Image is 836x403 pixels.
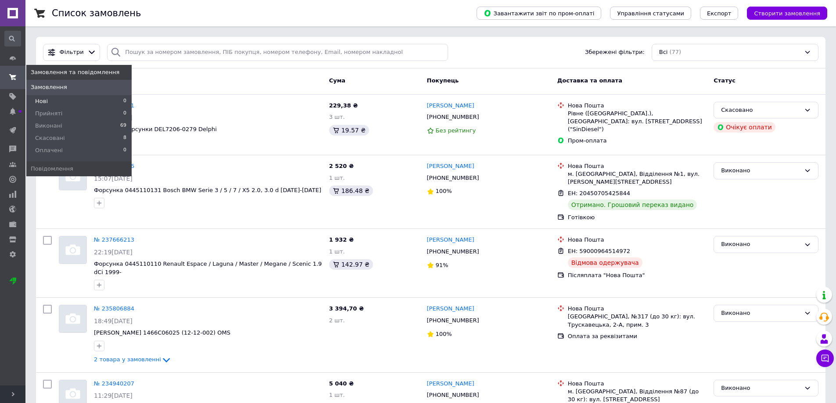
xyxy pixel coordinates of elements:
a: [PERSON_NAME] 1466C06025 (12-12-002) OMS [94,329,230,336]
div: Нова Пошта [568,102,707,110]
a: [PERSON_NAME] [427,236,474,244]
div: Післяплата "Нова Пошта" [568,271,707,279]
button: Створити замовлення [747,7,827,20]
div: Виконано [721,384,800,393]
span: ЕН: 59000964514972 [568,248,630,254]
span: 100% [436,331,452,337]
span: 2 520 ₴ [329,163,354,169]
span: ЕН: 20450705425844 [568,190,630,196]
span: Створити замовлення [754,10,820,17]
a: Форсунка 0445110131 Bosch BMW Serie 3 / 5 / 7 / X5 2.0, 3.0 d [DATE]-[DATE] [94,187,321,193]
div: 186.48 ₴ [329,185,373,196]
img: Фото товару [59,305,86,332]
span: 0 [123,110,126,118]
div: Нова Пошта [568,305,707,313]
span: Прийняті [35,110,62,118]
span: Фільтри [60,48,84,57]
span: Замовлення [31,83,67,91]
span: 2 шт. [329,317,345,324]
a: [PERSON_NAME] [427,102,474,110]
span: Завантажити звіт по пром-оплаті [484,9,594,17]
div: [GEOGRAPHIC_DATA], №317 (до 30 кг): вул. Трускавецька, 2-А, прим. 3 [568,313,707,328]
span: 8 [123,134,126,142]
span: Експорт [707,10,732,17]
span: Збережені фільтри: [585,48,645,57]
span: Всі [659,48,668,57]
span: Cума [329,77,345,84]
div: Нова Пошта [568,236,707,244]
a: [PERSON_NAME] [427,380,474,388]
h1: Список замовлень [52,8,141,18]
div: Нова Пошта [568,380,707,388]
span: [PHONE_NUMBER] [427,114,479,120]
span: Замовлення та повідомлення [31,68,119,76]
a: Фото товару [59,305,87,333]
div: Відмова одержувача [568,257,642,268]
span: 18:49[DATE] [94,317,133,325]
div: 142.97 ₴ [329,259,373,270]
span: Оплачені [35,146,63,154]
div: Отримано. Грошовий переказ видано [568,200,697,210]
span: Виконані [35,122,62,130]
span: Скасовані [35,134,65,142]
a: 2 товара у замовленні [94,356,172,363]
a: Фото товару [59,162,87,190]
a: № 234940207 [94,380,134,387]
a: Пружина форсунки DEL7206-0279 Delphi [94,126,217,132]
div: Нова Пошта [568,162,707,170]
div: Очікує оплати [714,122,775,132]
img: Фото товару [59,163,86,190]
div: м. [GEOGRAPHIC_DATA], Відділення №1, вул. [PERSON_NAME][STREET_ADDRESS] [568,170,707,186]
span: [PHONE_NUMBER] [427,248,479,255]
div: Рівне ([GEOGRAPHIC_DATA].), [GEOGRAPHIC_DATA]: вул. [STREET_ADDRESS] ("SinDiesel") [568,110,707,134]
span: 1 шт. [329,248,345,255]
span: Управління статусами [617,10,684,17]
div: Оплата за реквізитами [568,332,707,340]
button: Управління статусами [610,7,691,20]
a: Повідомлення [26,161,132,176]
span: 11:29[DATE] [94,392,133,399]
span: 22:19[DATE] [94,249,133,256]
span: 100% [436,188,452,194]
span: 0 [123,146,126,154]
a: [PERSON_NAME] [427,305,474,313]
span: Доставка та оплата [557,77,622,84]
span: Без рейтингу [436,127,476,134]
span: Статус [714,77,736,84]
span: 2 товара у замовленні [94,356,161,363]
span: 1 шт. [329,392,345,398]
span: 0 [123,97,126,105]
div: Виконано [721,166,800,175]
div: 19.57 ₴ [329,125,369,136]
div: Виконано [721,240,800,249]
div: Виконано [721,309,800,318]
span: Нові [35,97,48,105]
a: Створити замовлення [738,10,827,16]
div: Пром-оплата [568,137,707,145]
span: [PHONE_NUMBER] [427,392,479,398]
a: Фото товару [59,236,87,264]
input: Пошук за номером замовлення, ПІБ покупця, номером телефону, Email, номером накладної [107,44,448,61]
span: 91% [436,262,448,268]
div: Скасовано [721,106,800,115]
a: № 237666213 [94,236,134,243]
span: 1 932 ₴ [329,236,354,243]
span: 3 шт. [329,114,345,120]
span: [PHONE_NUMBER] [427,317,479,324]
span: 3 394,70 ₴ [329,305,364,312]
a: [PERSON_NAME] [427,162,474,171]
span: (77) [669,49,681,55]
span: Повідомлення [31,165,73,173]
a: Форсунка 0445110110 Renault Espace / Laguna / Master / Megane / Scenic 1.9 dCi 1999- [94,260,322,275]
span: 229,38 ₴ [329,102,358,109]
div: Готівкою [568,214,707,221]
a: Замовлення [26,80,132,95]
span: [PHONE_NUMBER] [427,175,479,181]
button: Завантажити звіт по пром-оплаті [477,7,601,20]
span: Покупець [427,77,459,84]
span: 69 [120,122,126,130]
